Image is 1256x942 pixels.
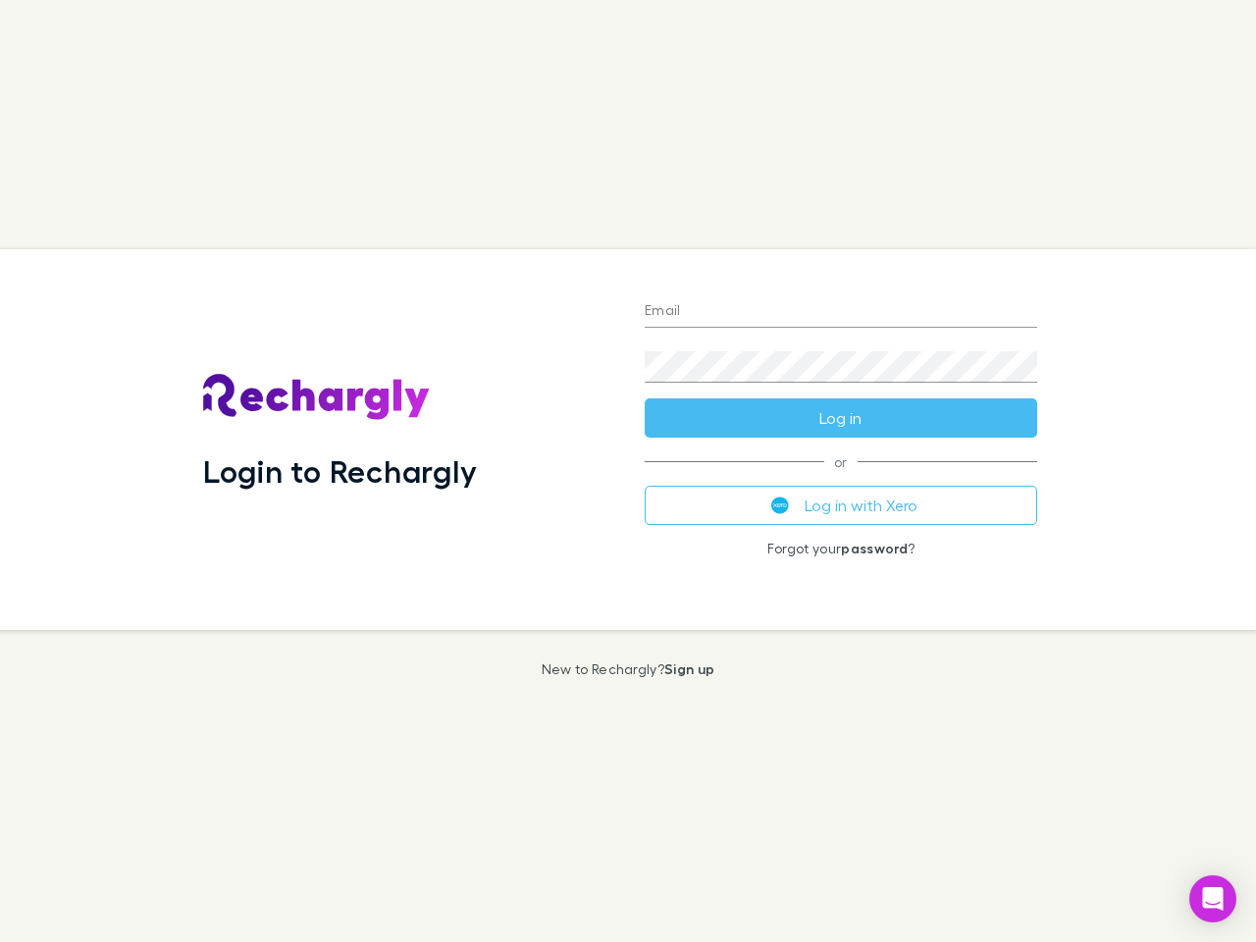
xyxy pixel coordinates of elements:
p: New to Rechargly? [542,661,715,677]
img: Xero's logo [771,497,789,514]
span: or [645,461,1037,462]
h1: Login to Rechargly [203,452,477,490]
p: Forgot your ? [645,541,1037,556]
div: Open Intercom Messenger [1189,875,1236,922]
a: Sign up [664,660,714,677]
a: password [841,540,908,556]
button: Log in [645,398,1037,438]
button: Log in with Xero [645,486,1037,525]
img: Rechargly's Logo [203,374,431,421]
